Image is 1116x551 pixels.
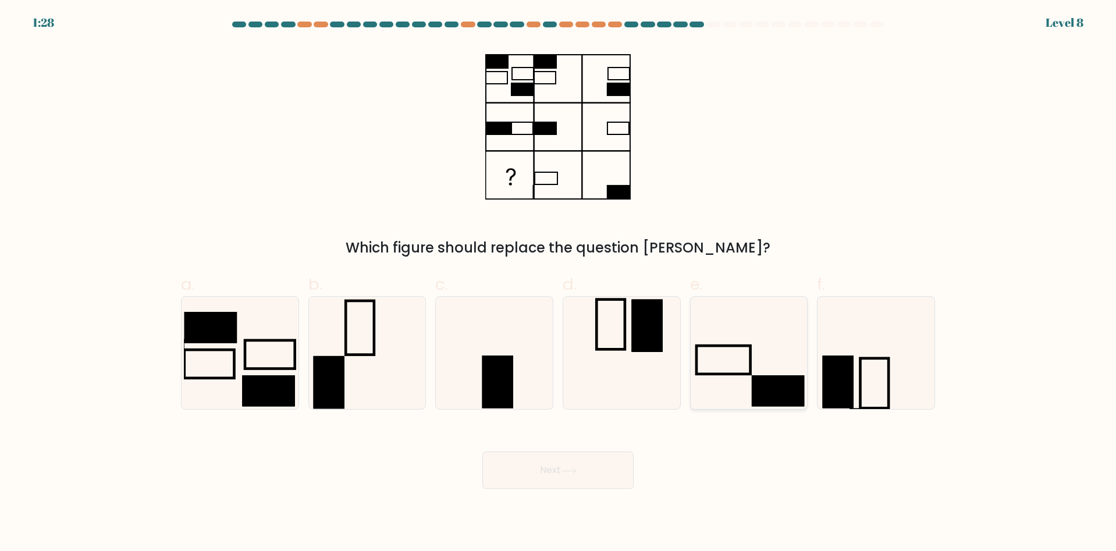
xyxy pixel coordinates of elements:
div: Which figure should replace the question [PERSON_NAME]? [188,237,928,258]
div: Level 8 [1046,14,1083,31]
span: a. [181,273,195,296]
span: e. [690,273,703,296]
span: b. [308,273,322,296]
span: c. [435,273,448,296]
div: 1:28 [33,14,54,31]
span: f. [817,273,825,296]
button: Next [482,452,634,489]
span: d. [563,273,577,296]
